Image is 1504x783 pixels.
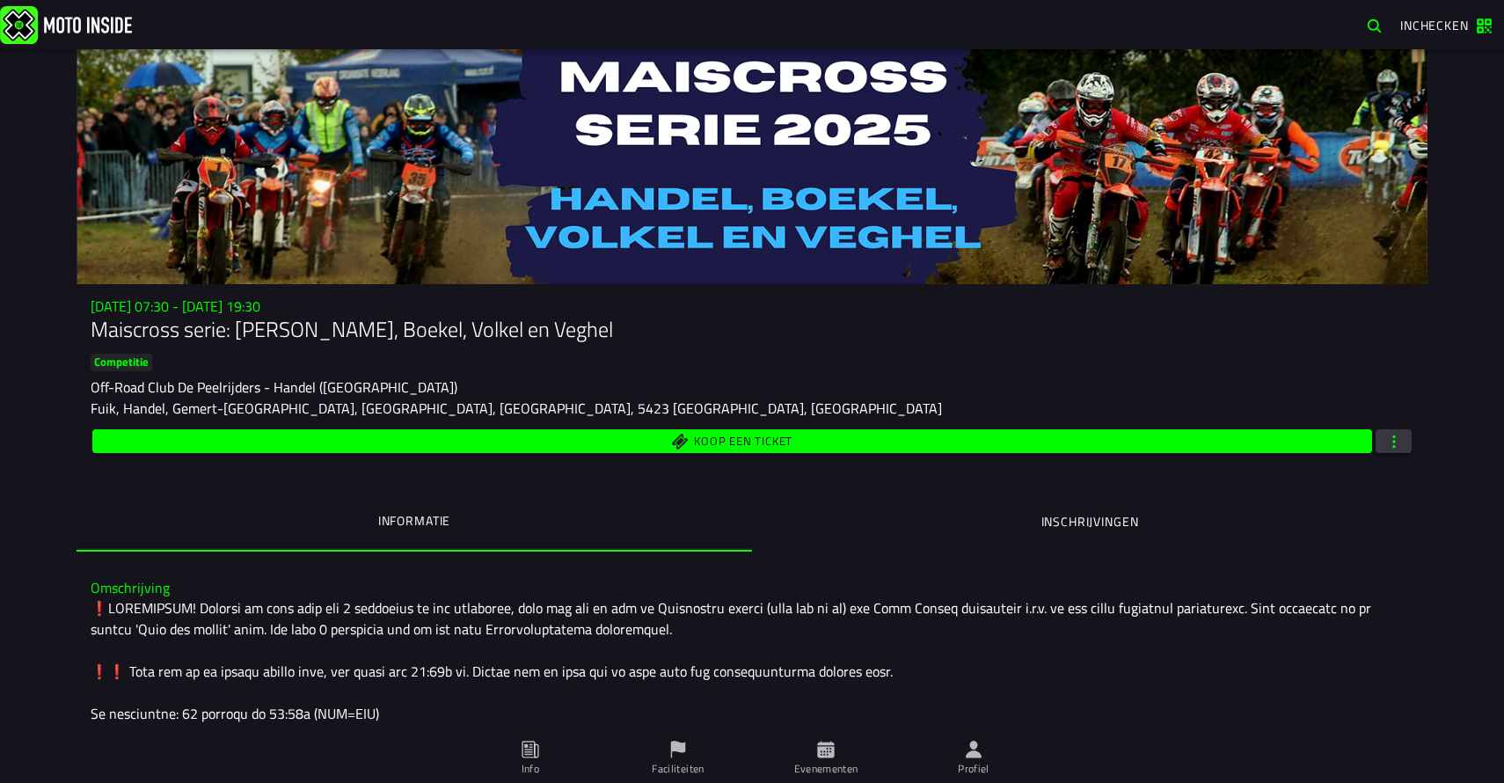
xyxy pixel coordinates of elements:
ion-label: Evenementen [794,761,858,777]
ion-text: Competitie [94,353,149,370]
h1: Maiscross serie: [PERSON_NAME], Boekel, Volkel en Veghel [91,315,1413,343]
ion-label: Faciliteiten [652,761,704,777]
span: Inchecken [1400,16,1469,34]
span: Koop een ticket [694,435,792,447]
ion-label: Info [522,761,539,777]
ion-text: Off-Road Club De Peelrijders - Handel ([GEOGRAPHIC_DATA]) [91,377,457,398]
h3: Omschrijving [91,580,1413,596]
ion-text: Fuik, Handel, Gemert-[GEOGRAPHIC_DATA], [GEOGRAPHIC_DATA], [GEOGRAPHIC_DATA], 5423 [GEOGRAPHIC_DA... [91,398,942,419]
a: Inchecken [1391,10,1500,40]
ion-label: Profiel [958,761,989,777]
h3: [DATE] 07:30 - [DATE] 19:30 [91,298,1413,315]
